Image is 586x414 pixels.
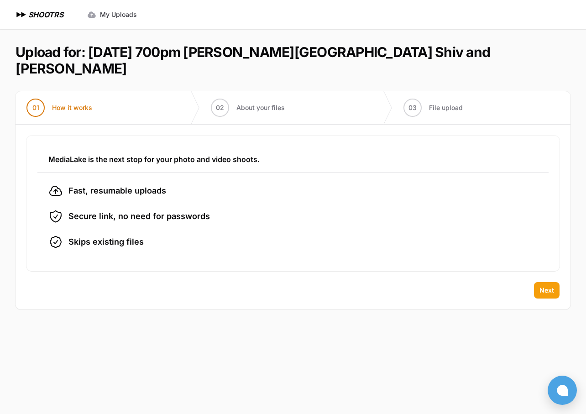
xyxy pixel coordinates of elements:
[15,9,63,20] a: SHOOTRS SHOOTRS
[28,9,63,20] h1: SHOOTRS
[236,103,285,112] span: About your files
[15,9,28,20] img: SHOOTRS
[408,103,417,112] span: 03
[48,154,538,165] h3: MediaLake is the next stop for your photo and video shoots.
[429,103,463,112] span: File upload
[32,103,39,112] span: 01
[16,44,563,77] h1: Upload for: [DATE] 700pm [PERSON_NAME][GEOGRAPHIC_DATA] Shiv and [PERSON_NAME]
[52,103,92,112] span: How it works
[68,210,210,223] span: Secure link, no need for passwords
[68,236,144,248] span: Skips existing files
[200,91,296,124] button: 02 About your files
[548,376,577,405] button: Open chat window
[82,6,142,23] a: My Uploads
[16,91,103,124] button: 01 How it works
[216,103,224,112] span: 02
[539,286,554,295] span: Next
[534,282,560,299] button: Next
[392,91,474,124] button: 03 File upload
[68,184,166,197] span: Fast, resumable uploads
[100,10,137,19] span: My Uploads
